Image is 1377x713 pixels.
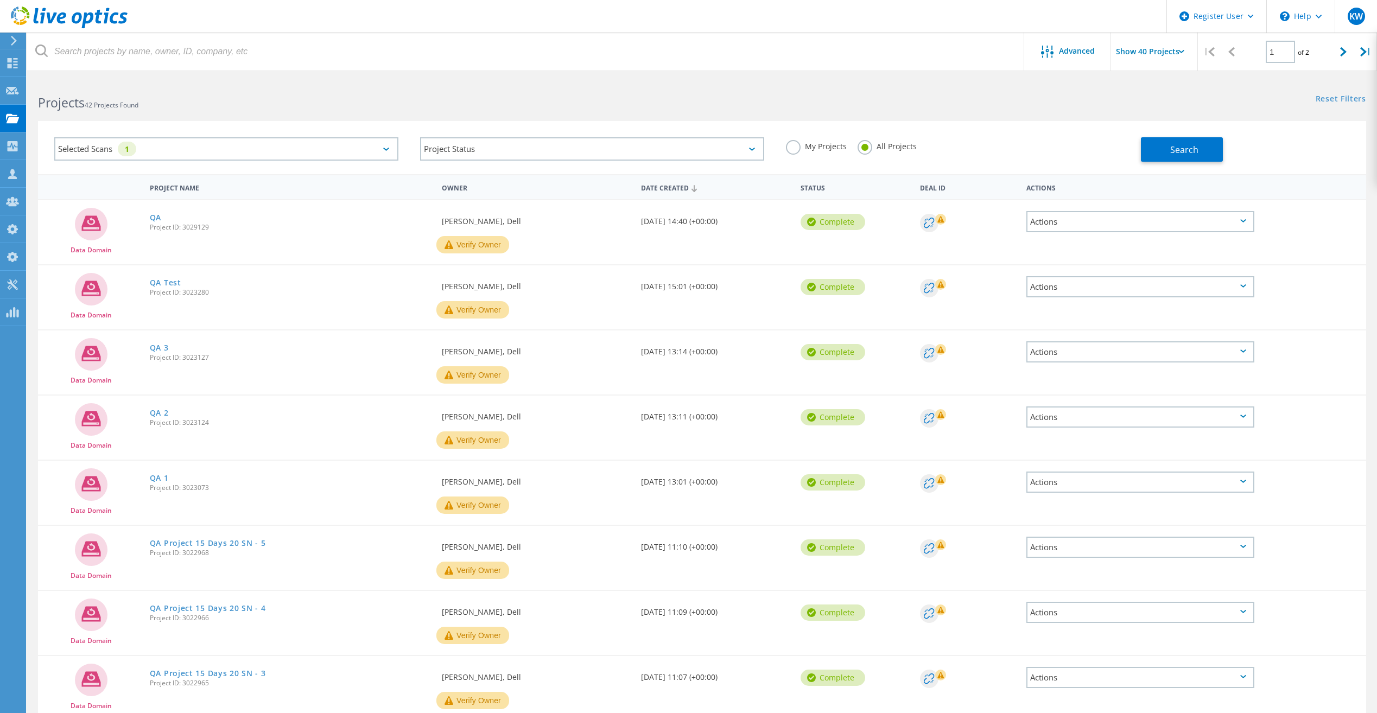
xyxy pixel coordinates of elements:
div: [DATE] 11:07 (+00:00) [636,656,795,692]
div: Date Created [636,177,795,198]
div: 1 [118,142,136,156]
div: Actions [1026,537,1254,558]
a: QA 2 [150,409,169,417]
a: QA Project 15 Days 20 SN - 3 [150,670,266,677]
div: Selected Scans [54,137,398,161]
button: Verify Owner [436,692,509,709]
div: Actions [1026,406,1254,428]
div: Actions [1026,667,1254,688]
div: Deal Id [915,177,1021,197]
div: Complete [801,344,865,360]
div: | [1355,33,1377,71]
div: Actions [1026,341,1254,362]
a: QA [150,214,161,221]
div: [DATE] 13:01 (+00:00) [636,461,795,496]
div: Actions [1026,472,1254,493]
div: Actions [1026,602,1254,623]
div: Complete [801,539,865,556]
a: QA 3 [150,344,169,352]
div: Complete [801,474,865,491]
div: [PERSON_NAME], Dell [436,396,636,431]
span: Data Domain [71,442,112,449]
div: [PERSON_NAME], Dell [436,591,636,627]
button: Verify Owner [436,627,509,644]
div: [PERSON_NAME], Dell [436,656,636,692]
span: Data Domain [71,247,112,253]
svg: \n [1280,11,1290,21]
input: Search projects by name, owner, ID, company, etc [27,33,1025,71]
span: Project ID: 3022966 [150,615,431,621]
div: [PERSON_NAME], Dell [436,526,636,562]
a: QA 1 [150,474,169,482]
span: Project ID: 3023127 [150,354,431,361]
a: QA Test [150,279,181,287]
label: All Projects [858,140,917,150]
div: [DATE] 13:14 (+00:00) [636,330,795,366]
span: Data Domain [71,638,112,644]
span: Project ID: 3023073 [150,485,431,491]
a: QA Project 15 Days 20 SN - 5 [150,539,266,547]
div: Complete [801,604,865,621]
div: [PERSON_NAME], Dell [436,461,636,496]
label: My Projects [786,140,847,150]
button: Verify Owner [436,562,509,579]
div: Complete [801,670,865,686]
button: Verify Owner [436,496,509,514]
div: Status [795,177,915,197]
div: [DATE] 11:10 (+00:00) [636,526,795,562]
span: Data Domain [71,507,112,514]
button: Verify Owner [436,431,509,449]
a: Reset Filters [1316,95,1366,104]
span: Project ID: 3023280 [150,289,431,296]
button: Verify Owner [436,301,509,319]
div: Actions [1026,276,1254,297]
span: Data Domain [71,377,112,384]
div: Actions [1026,211,1254,232]
span: Project ID: 3022968 [150,550,431,556]
span: KW [1349,12,1363,21]
span: Project ID: 3029129 [150,224,431,231]
div: Project Name [144,177,436,197]
div: Complete [801,214,865,230]
div: [DATE] 15:01 (+00:00) [636,265,795,301]
span: Project ID: 3023124 [150,419,431,426]
div: | [1198,33,1220,71]
a: Live Optics Dashboard [11,23,128,30]
div: Owner [436,177,636,197]
div: [DATE] 13:11 (+00:00) [636,396,795,431]
div: [DATE] 11:09 (+00:00) [636,591,795,627]
div: [PERSON_NAME], Dell [436,200,636,236]
span: Data Domain [71,703,112,709]
span: Advanced [1059,47,1095,55]
div: [DATE] 14:40 (+00:00) [636,200,795,236]
span: Data Domain [71,312,112,319]
button: Search [1141,137,1223,162]
div: Complete [801,279,865,295]
span: of 2 [1298,48,1309,57]
span: Project ID: 3022965 [150,680,431,686]
div: Complete [801,409,865,425]
span: Search [1170,144,1198,156]
div: [PERSON_NAME], Dell [436,265,636,301]
div: [PERSON_NAME], Dell [436,330,636,366]
div: Actions [1021,177,1260,197]
span: 42 Projects Found [85,100,138,110]
div: Project Status [420,137,764,161]
button: Verify Owner [436,366,509,384]
button: Verify Owner [436,236,509,253]
a: QA Project 15 Days 20 SN - 4 [150,604,266,612]
b: Projects [38,94,85,111]
span: Data Domain [71,572,112,579]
